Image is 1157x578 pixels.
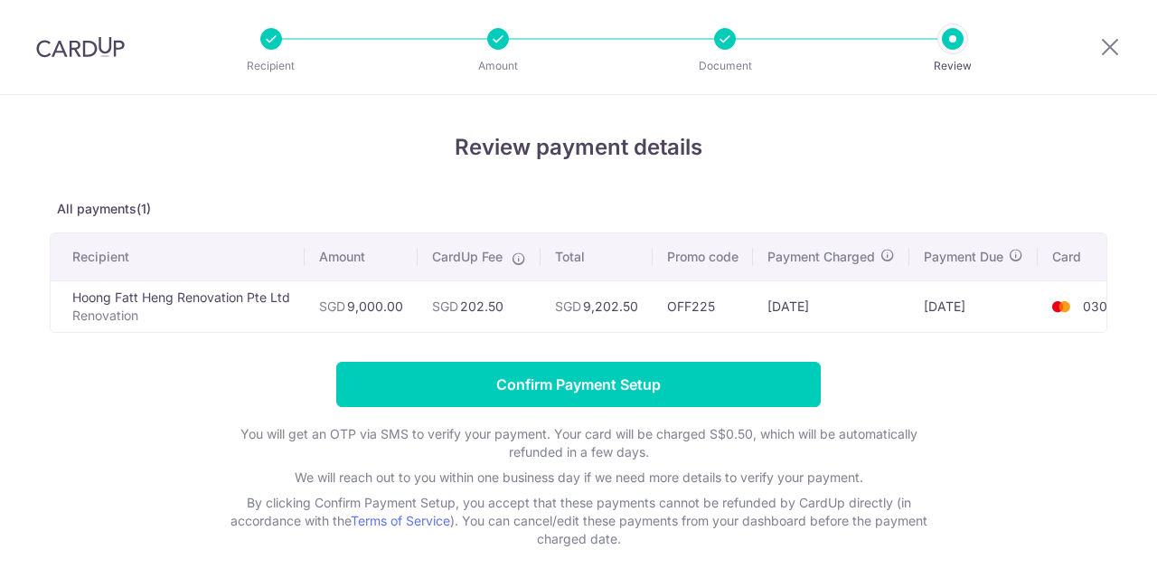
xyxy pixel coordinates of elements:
p: Amount [431,57,565,75]
span: Payment Due [924,248,1003,266]
span: SGD [319,298,345,314]
p: Review [886,57,1020,75]
th: Card [1038,233,1137,280]
td: 202.50 [418,280,541,332]
a: Terms of Service [351,513,450,528]
input: Confirm Payment Setup [336,362,821,407]
img: <span class="translation_missing" title="translation missing: en.account_steps.new_confirm_form.b... [1043,296,1079,317]
p: All payments(1) [50,200,1107,218]
span: CardUp Fee [432,248,503,266]
p: Document [658,57,792,75]
span: Payment Charged [767,248,875,266]
span: SGD [432,298,458,314]
th: Amount [305,233,418,280]
td: Hoong Fatt Heng Renovation Pte Ltd [51,280,305,332]
td: [DATE] [753,280,909,332]
th: Total [541,233,653,280]
p: By clicking Confirm Payment Setup, you accept that these payments cannot be refunded by CardUp di... [217,494,940,548]
td: OFF225 [653,280,753,332]
iframe: Opens a widget where you can find more information [1041,524,1139,569]
th: Promo code [653,233,753,280]
span: SGD [555,298,581,314]
p: You will get an OTP via SMS to verify your payment. Your card will be charged S$0.50, which will ... [217,425,940,461]
img: CardUp [36,36,125,58]
span: 0306 [1083,298,1115,314]
h4: Review payment details [50,131,1107,164]
th: Recipient [51,233,305,280]
td: 9,000.00 [305,280,418,332]
td: [DATE] [909,280,1038,332]
p: Renovation [72,307,290,325]
p: Recipient [204,57,338,75]
p: We will reach out to you within one business day if we need more details to verify your payment. [217,469,940,487]
td: 9,202.50 [541,280,653,332]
